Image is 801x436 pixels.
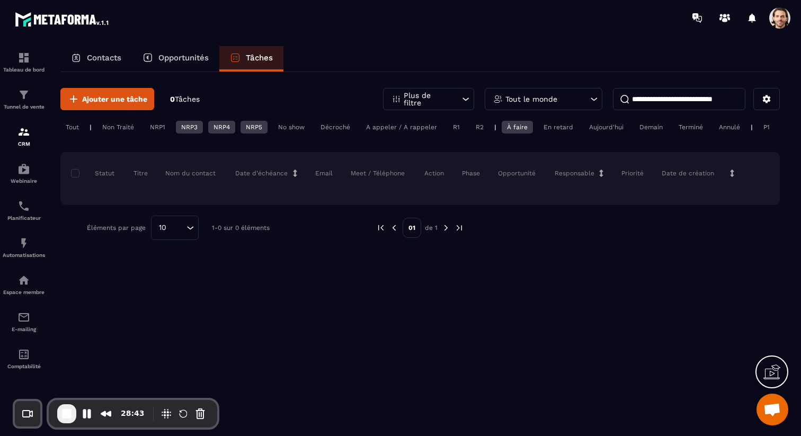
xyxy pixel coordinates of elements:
p: Action [424,169,444,177]
div: No show [273,121,310,134]
img: scheduler [17,200,30,212]
a: schedulerschedulerPlanificateur [3,192,45,229]
p: Automatisations [3,252,45,258]
a: formationformationTunnel de vente [3,81,45,118]
p: Phase [462,169,480,177]
img: email [17,311,30,324]
a: Opportunités [132,46,219,72]
div: NRP3 [176,121,203,134]
div: Terminé [673,121,708,134]
div: NRP5 [241,121,268,134]
p: Webinaire [3,178,45,184]
a: accountantaccountantComptabilité [3,340,45,377]
p: Responsable [555,169,594,177]
div: Non Traité [97,121,139,134]
img: automations [17,163,30,175]
div: En retard [538,121,578,134]
p: Tâches [246,53,273,63]
a: Ouvrir le chat [756,394,788,425]
img: automations [17,274,30,287]
img: formation [17,88,30,101]
div: A appeler / A rappeler [361,121,442,134]
p: Espace membre [3,289,45,295]
p: | [90,123,92,131]
p: CRM [3,141,45,147]
p: Éléments par page [87,224,146,232]
p: Date d’échéance [235,169,288,177]
div: R2 [470,121,489,134]
p: Opportunité [498,169,536,177]
p: Tout le monde [505,95,557,103]
a: automationsautomationsEspace membre [3,266,45,303]
p: Comptabilité [3,363,45,369]
div: P1 [758,121,775,134]
p: Plus de filtre [404,92,450,106]
span: Ajouter une tâche [82,94,147,104]
span: Tâches [175,95,200,103]
p: 1-0 sur 0 éléments [212,224,270,232]
div: Aujourd'hui [584,121,629,134]
p: Priorité [621,169,644,177]
p: Date de création [662,169,714,177]
div: Search for option [151,216,199,240]
img: automations [17,237,30,250]
p: | [494,123,496,131]
p: Statut [74,169,114,177]
a: formationformationTableau de bord [3,43,45,81]
span: 10 [155,222,170,234]
p: Opportunités [158,53,209,63]
p: | [751,123,753,131]
img: next [441,223,451,233]
p: Titre [133,169,148,177]
p: Tableau de bord [3,67,45,73]
button: Ajouter une tâche [60,88,154,110]
a: formationformationCRM [3,118,45,155]
a: Contacts [60,46,132,72]
div: À faire [502,121,533,134]
img: next [455,223,464,233]
img: formation [17,126,30,138]
div: Tout [60,121,84,134]
p: Email [315,169,333,177]
div: Décroché [315,121,355,134]
p: Planificateur [3,215,45,221]
div: NRP1 [145,121,171,134]
a: automationsautomationsWebinaire [3,155,45,192]
a: emailemailE-mailing [3,303,45,340]
a: automationsautomationsAutomatisations [3,229,45,266]
p: 0 [170,94,200,104]
img: logo [15,10,110,29]
p: Contacts [87,53,121,63]
img: formation [17,51,30,64]
div: R1 [448,121,465,134]
p: Tunnel de vente [3,104,45,110]
p: Meet / Téléphone [351,169,405,177]
img: prev [389,223,399,233]
div: NRP4 [208,121,235,134]
input: Search for option [170,222,184,234]
a: Tâches [219,46,283,72]
div: Annulé [714,121,745,134]
div: Demain [634,121,668,134]
p: E-mailing [3,326,45,332]
img: prev [376,223,386,233]
p: de 1 [425,224,438,232]
p: Nom du contact [165,169,216,177]
p: 01 [403,218,421,238]
img: accountant [17,348,30,361]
